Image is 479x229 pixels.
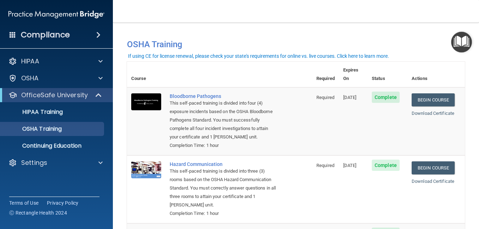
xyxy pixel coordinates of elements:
span: Complete [372,160,400,171]
th: Required [312,62,339,87]
span: Required [316,95,334,100]
a: Begin Course [412,93,455,106]
p: HIPAA Training [5,109,63,116]
a: Begin Course [412,161,455,174]
h4: OSHA Training [127,39,465,49]
a: Hazard Communication [170,161,277,167]
div: This self-paced training is divided into four (4) exposure incidents based on the OSHA Bloodborne... [170,99,277,141]
div: If using CE for license renewal, please check your state's requirements for online vs. live cours... [128,54,389,58]
button: If using CE for license renewal, please check your state's requirements for online vs. live cours... [127,52,390,60]
p: Continuing Education [5,142,101,149]
a: OfficeSafe University [8,91,102,99]
p: HIPAA [21,57,39,66]
iframe: Drift Widget Chat Controller [444,180,471,207]
span: Ⓒ Rectangle Health 2024 [9,209,67,216]
a: HIPAA [8,57,103,66]
div: This self-paced training is divided into three (3) rooms based on the OSHA Hazard Communication S... [170,167,277,209]
a: Privacy Policy [47,199,79,206]
div: Completion Time: 1 hour [170,209,277,218]
button: Open Resource Center [451,32,472,52]
th: Expires On [339,62,368,87]
th: Course [127,62,165,87]
span: Required [316,163,334,168]
p: OSHA [21,74,39,82]
p: OfficeSafe University [21,91,88,99]
div: Completion Time: 1 hour [170,141,277,150]
span: Complete [372,92,400,103]
a: Download Certificate [412,179,454,184]
img: PMB logo [8,7,104,21]
p: Settings [21,159,47,167]
th: Status [368,62,407,87]
p: OSHA Training [5,125,62,132]
span: [DATE] [343,163,357,168]
span: [DATE] [343,95,357,100]
a: OSHA [8,74,103,82]
th: Actions [407,62,465,87]
a: Download Certificate [412,111,454,116]
h4: Compliance [21,30,70,40]
a: Terms of Use [9,199,38,206]
a: Bloodborne Pathogens [170,93,277,99]
a: Settings [8,159,103,167]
